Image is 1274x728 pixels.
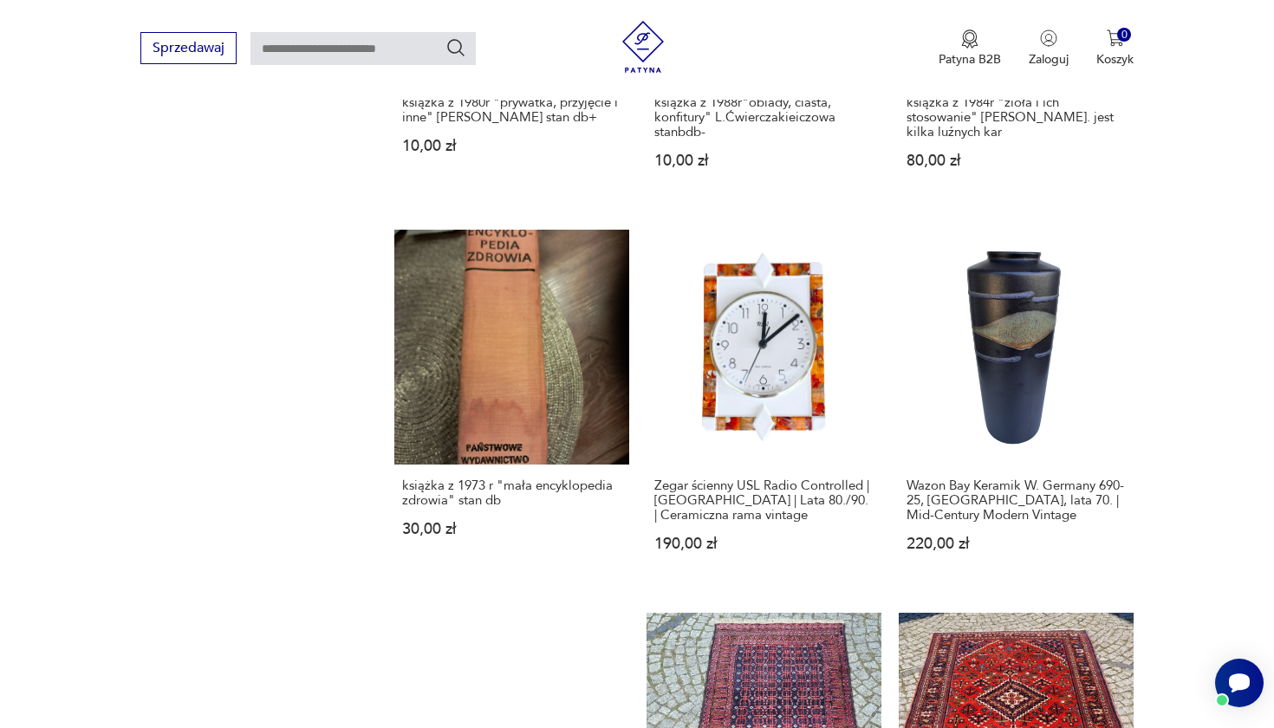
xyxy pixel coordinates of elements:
[617,21,669,73] img: Patyna - sklep z meblami i dekoracjami vintage
[907,478,1126,523] h3: Wazon Bay Keramik W. Germany 690-25, [GEOGRAPHIC_DATA], lata 70. | Mid-Century Modern Vintage
[1215,659,1264,707] iframe: Smartsupp widget button
[907,95,1126,140] h3: książka z 1984r "zioła i ich stosowanie" [PERSON_NAME]. jest kilka luźnych kar
[1096,29,1134,68] button: 0Koszyk
[1117,28,1132,42] div: 0
[402,139,621,153] p: 10,00 zł
[654,95,874,140] h3: książka z 1988r"obiady, ciasta, konfitury" L.Ćwierczakieiczowa stanbdb-
[1040,29,1057,47] img: Ikonka użytkownika
[140,43,237,55] a: Sprzedawaj
[654,536,874,551] p: 190,00 zł
[1096,51,1134,68] p: Koszyk
[899,230,1134,585] a: Wazon Bay Keramik W. Germany 690-25, Niemcy, lata 70. | Mid-Century Modern VintageWazon Bay Keram...
[939,51,1001,68] p: Patyna B2B
[939,29,1001,68] a: Ikona medaluPatyna B2B
[654,478,874,523] h3: Zegar ścienny USL Radio Controlled | [GEOGRAPHIC_DATA] | Lata 80./90. | Ceramiczna rama vintage
[1029,29,1069,68] button: Zaloguj
[1107,29,1124,47] img: Ikona koszyka
[402,522,621,536] p: 30,00 zł
[394,230,629,585] a: książka z 1973 r "mała encyklopedia zdrowia" stan dbksiążka z 1973 r "mała encyklopedia zdrowia" ...
[402,478,621,508] h3: książka z 1973 r "mała encyklopedia zdrowia" stan db
[939,29,1001,68] button: Patyna B2B
[961,29,978,49] img: Ikona medalu
[140,32,237,64] button: Sprzedawaj
[907,153,1126,168] p: 80,00 zł
[654,153,874,168] p: 10,00 zł
[1029,51,1069,68] p: Zaloguj
[445,37,466,58] button: Szukaj
[402,95,621,125] h3: książka z 1980r "prywatka, przyjęcie i inne" [PERSON_NAME] stan db+
[647,230,881,585] a: Zegar ścienny USL Radio Controlled | Niemcy | Lata 80./90. | Ceramiczna rama vintageZegar ścienny...
[907,536,1126,551] p: 220,00 zł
